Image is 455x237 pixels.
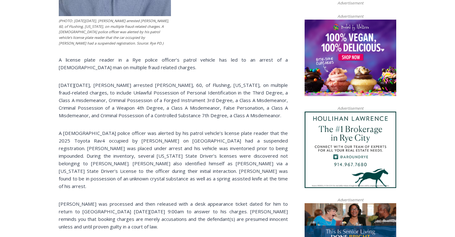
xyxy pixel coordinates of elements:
[165,63,293,77] span: Intern @ [DOMAIN_NAME]
[305,20,396,96] img: Baked by Melissa
[59,18,171,46] figcaption: (PHOTO: [DATE][DATE], [PERSON_NAME] arrested [PERSON_NAME], 60, of Flushing, [US_STATE], on multi...
[59,200,288,230] p: [PERSON_NAME] was processed and then released with a desk appearance ticket dated for him to retu...
[152,61,306,79] a: Intern @ [DOMAIN_NAME]
[331,13,370,19] span: Advertisement
[59,81,288,119] p: [DATE][DATE], [PERSON_NAME] arrested [PERSON_NAME], 60, of Flushing, [US_STATE], on multiple frau...
[331,105,370,111] span: Advertisement
[331,197,370,203] span: Advertisement
[305,112,396,188] img: Houlihan Lawrence The #1 Brokerage in Rye City
[59,129,288,190] p: A [DEMOGRAPHIC_DATA] police officer was alerted by his patrol vehicle’s license plate reader that...
[59,56,288,71] p: A license plate reader in a Rye police officer’s patrol vehicle has led to an arrest of a [DEMOGR...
